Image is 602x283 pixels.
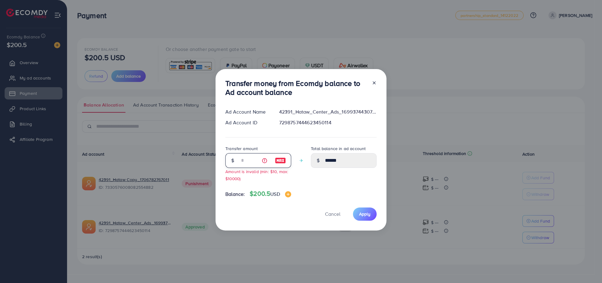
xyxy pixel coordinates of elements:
[225,79,367,97] h3: Transfer money from Ecomdy balance to Ad account balance
[220,119,274,126] div: Ad Account ID
[275,157,286,164] img: image
[576,255,597,278] iframe: Chat
[274,119,382,126] div: 7298757444623450114
[225,191,245,198] span: Balance:
[220,108,274,115] div: Ad Account Name
[285,191,291,197] img: image
[250,190,291,198] h4: $200.5
[325,211,340,217] span: Cancel
[270,191,280,197] span: USD
[359,211,370,217] span: Apply
[225,169,288,181] small: Amount is invalid (min: $10, max: $10000)
[225,145,258,152] label: Transfer amount
[353,207,377,221] button: Apply
[317,207,348,221] button: Cancel
[274,108,382,115] div: 42391_Hataw_Center_Ads_1699374430760
[311,145,366,152] label: Total balance in ad account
